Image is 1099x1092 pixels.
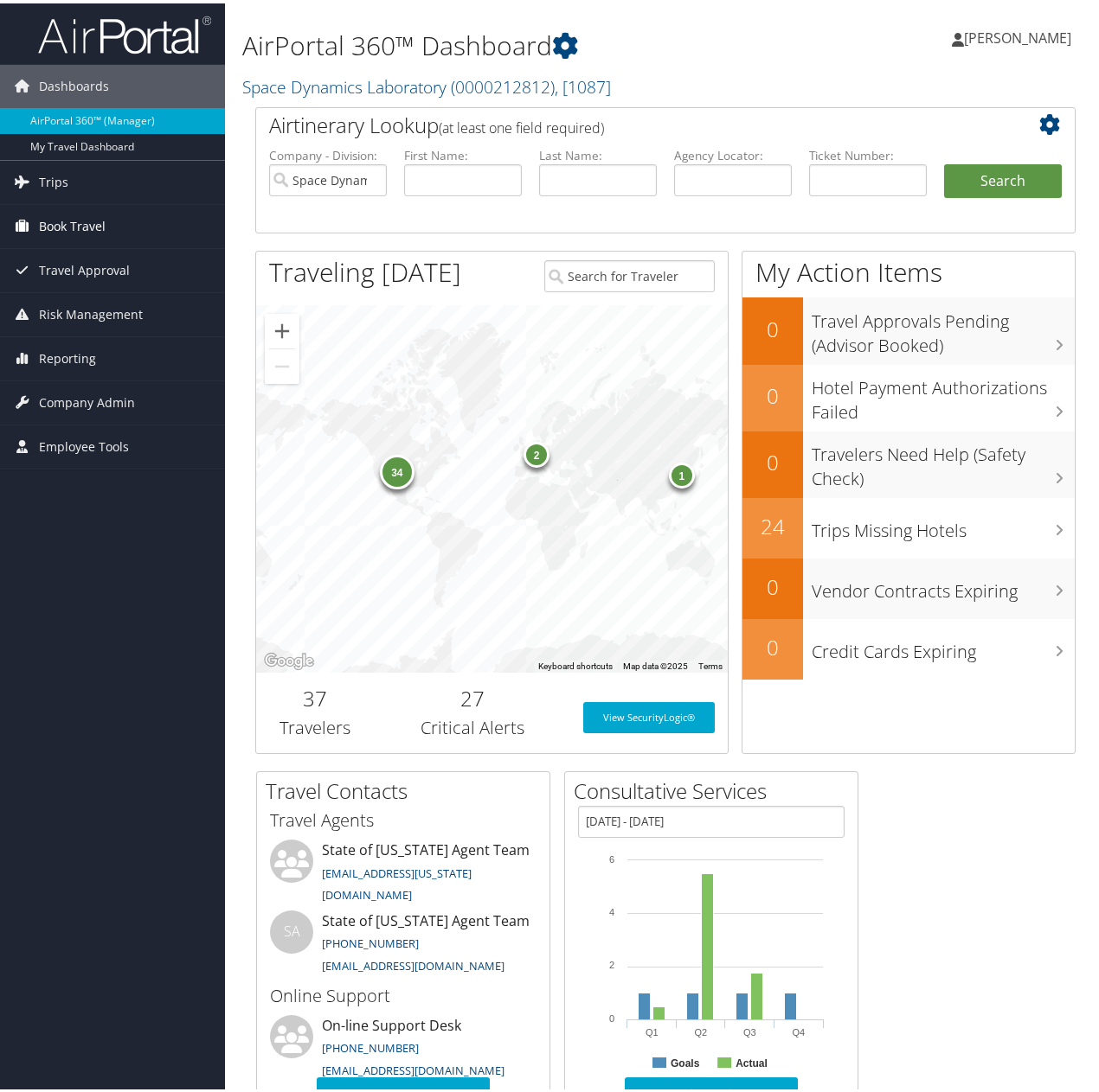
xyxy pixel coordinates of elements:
[270,980,537,1005] h3: Online Support
[742,444,803,474] h2: 0
[583,699,715,730] a: View SecurityLogic®
[39,334,96,377] span: Reporting
[792,1024,805,1034] text: Q4
[555,72,611,95] span: , [ 1087 ]
[39,290,143,333] span: Risk Management
[812,297,1075,354] h3: Travel Approvals Pending (Advisor Booked)
[322,1037,419,1052] a: [PHONE_NUMBER]
[265,346,299,380] button: Zoom out
[269,144,387,161] label: Company - Division:
[270,805,537,829] h3: Travel Agents
[524,437,550,463] div: 2
[261,1012,545,1082] li: On-line Support Desk
[265,310,299,345] button: Zoom in
[812,431,1075,488] h3: Travelers Need Help (Safety Check)
[812,567,1075,600] h3: Vendor Contracts Expiring
[404,144,522,161] label: First Name:
[387,680,557,710] h2: 27
[742,361,1075,428] a: 0Hotel Payment Authorizations Failed
[266,773,549,802] h2: Travel Contacts
[623,658,688,667] span: Map data ©2025
[322,862,472,900] a: [EMAIL_ADDRESS][US_STATE][DOMAIN_NAME]
[742,294,1075,361] a: 0Travel Approvals Pending (Advisor Booked)
[694,1024,707,1034] text: Q2
[322,932,419,948] a: [PHONE_NUMBER]
[242,72,611,95] a: Space Dynamics Laboratory
[742,616,1075,676] a: 0Credit Cards Expiring
[742,508,803,538] h2: 24
[609,956,614,967] tspan: 2
[261,907,545,978] li: State of [US_STATE] Agent Team
[812,507,1075,540] h3: Trips Missing Hotels
[242,24,807,61] h1: AirPortal 360™ Dashboard
[964,25,1071,44] span: [PERSON_NAME]
[260,647,318,669] a: Open this area in Google Maps (opens a new window)
[261,836,545,907] li: State of [US_STATE] Agent Team
[736,1054,768,1066] text: Actual
[812,628,1075,661] h3: Credit Cards Expiring
[39,246,130,289] span: Travel Approval
[260,647,318,669] img: Google
[387,712,557,737] h3: Critical Alerts
[742,629,803,659] h2: 0
[39,157,68,201] span: Trips
[39,201,106,245] span: Book Travel
[742,311,803,341] h2: 0
[742,555,1075,616] a: 0Vendor Contracts Expiring
[809,144,927,161] label: Ticket Number:
[674,144,792,161] label: Agency Locator:
[270,907,313,950] div: SA
[451,72,555,95] span: ( 0000212812 )
[609,1010,614,1020] tspan: 0
[669,459,695,485] div: 1
[609,904,614,914] tspan: 4
[742,569,803,598] h2: 0
[322,1059,505,1075] a: [EMAIL_ADDRESS][DOMAIN_NAME]
[742,251,1075,287] h1: My Action Items
[38,11,211,52] img: airportal-logo.png
[812,364,1075,421] h3: Hotel Payment Authorizations Failed
[742,378,803,407] h2: 0
[269,251,461,287] h1: Traveling [DATE]
[439,115,604,134] span: (at least one field required)
[269,712,361,737] h3: Travelers
[952,9,1089,61] a: [PERSON_NAME]
[646,1024,659,1034] text: Q1
[742,495,1075,555] a: 24Trips Missing Hotels
[539,144,657,161] label: Last Name:
[574,773,858,802] h2: Consultative Services
[698,658,723,667] a: Terms (opens in new tab)
[380,451,415,486] div: 34
[39,61,109,105] span: Dashboards
[538,657,613,669] button: Keyboard shortcuts
[544,257,715,289] input: Search for Traveler
[322,955,505,970] a: [EMAIL_ADDRESS][DOMAIN_NAME]
[742,428,1075,495] a: 0Travelers Need Help (Safety Check)
[944,161,1062,195] button: Search
[609,851,614,861] tspan: 6
[743,1024,756,1034] text: Q3
[39,422,129,465] span: Employee Tools
[269,107,993,137] h2: Airtinerary Lookup
[671,1054,700,1066] text: Goals
[269,680,361,710] h2: 37
[39,378,135,421] span: Company Admin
